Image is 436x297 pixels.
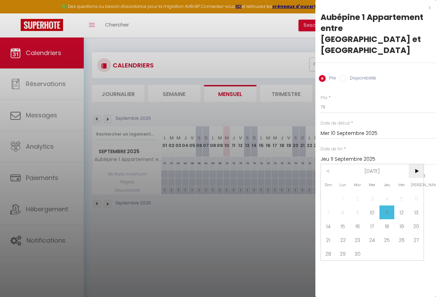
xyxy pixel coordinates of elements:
[350,192,365,205] span: 2
[321,219,336,233] span: 14
[409,192,424,205] span: 6
[365,233,380,247] span: 24
[409,233,424,247] span: 27
[321,12,431,56] div: Aubépine 1 Appartement entre [GEOGRAPHIC_DATA] et [GEOGRAPHIC_DATA]
[394,192,409,205] span: 5
[350,205,365,219] span: 9
[394,178,409,192] span: Ven
[336,247,351,261] span: 29
[379,205,394,219] span: 11
[321,205,336,219] span: 7
[321,178,336,192] span: Dim
[365,178,380,192] span: Mer
[379,233,394,247] span: 25
[321,233,336,247] span: 21
[409,205,424,219] span: 13
[336,164,409,178] span: [DATE]
[407,266,431,292] iframe: Chat
[336,219,351,233] span: 15
[6,3,26,23] button: Ouvrir le widget de chat LiveChat
[321,146,343,152] label: Date de fin
[321,120,350,127] label: Date de début
[394,205,409,219] span: 12
[394,233,409,247] span: 26
[350,233,365,247] span: 23
[350,219,365,233] span: 16
[409,164,424,178] span: >
[326,75,336,83] label: Prix
[346,75,376,83] label: Disponibilité
[409,219,424,233] span: 20
[394,219,409,233] span: 19
[365,192,380,205] span: 3
[379,219,394,233] span: 18
[350,247,365,261] span: 30
[321,95,327,101] label: Prix
[336,205,351,219] span: 8
[365,219,380,233] span: 17
[365,205,380,219] span: 10
[379,192,394,205] span: 4
[409,178,424,192] span: [PERSON_NAME]
[315,3,431,12] div: x
[321,164,336,178] span: <
[336,233,351,247] span: 22
[350,178,365,192] span: Mar
[321,247,336,261] span: 28
[379,178,394,192] span: Jeu
[336,192,351,205] span: 1
[336,178,351,192] span: Lun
